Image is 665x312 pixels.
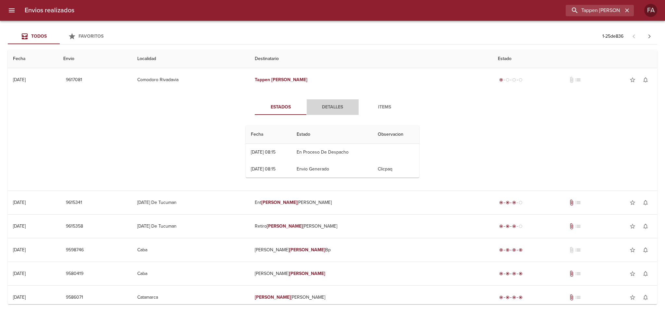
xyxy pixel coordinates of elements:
div: [DATE] [13,223,26,229]
div: [DATE] 08:15 [251,166,276,172]
th: Estado [493,50,657,68]
span: radio_button_checked [506,295,510,299]
span: 9617081 [66,76,82,84]
span: notifications_none [642,77,649,83]
td: Caba [132,238,250,262]
span: Tiene documentos adjuntos [568,270,575,277]
span: radio_button_unchecked [519,201,523,205]
div: [DATE] [13,200,26,205]
span: radio_button_unchecked [512,78,516,82]
span: Pagina siguiente [642,29,657,44]
div: Tabs Envios [8,29,112,44]
span: radio_button_checked [519,248,523,252]
span: Tiene documentos adjuntos [568,223,575,230]
div: En viaje [498,199,524,206]
button: 9580419 [63,268,86,280]
span: No tiene pedido asociado [575,223,581,230]
span: star_border [629,270,636,277]
span: No tiene pedido asociado [575,270,581,277]
span: notifications_none [642,199,649,206]
button: Agregar a favoritos [626,267,639,280]
span: No tiene documentos adjuntos [568,247,575,253]
button: Agregar a favoritos [626,243,639,256]
div: Entregado [498,294,524,301]
table: Tabla de seguimiento [246,125,419,178]
button: 9598746 [63,244,86,256]
span: radio_button_checked [499,295,503,299]
span: radio_button_checked [512,295,516,299]
span: No tiene pedido asociado [575,77,581,83]
div: [DATE] [13,271,26,276]
td: [PERSON_NAME] Bp [250,238,493,262]
em: [PERSON_NAME] [289,247,325,253]
span: 9598746 [66,246,84,254]
button: 9615341 [63,197,85,209]
div: [DATE] 08:15 [251,149,276,155]
button: Activar notificaciones [639,243,652,256]
div: [DATE] [13,77,26,82]
input: buscar [566,5,623,16]
h6: Envios realizados [25,5,74,16]
span: radio_button_checked [506,224,510,228]
th: Observacion [373,125,420,144]
span: radio_button_checked [499,201,503,205]
span: notifications_none [642,270,649,277]
span: radio_button_checked [519,272,523,276]
td: Ent [PERSON_NAME] [250,191,493,214]
td: Clicpaq [373,161,420,178]
span: notifications_none [642,294,649,301]
button: Agregar a favoritos [626,196,639,209]
span: radio_button_checked [506,272,510,276]
span: star_border [629,247,636,253]
td: Catamarca [132,286,250,309]
td: Retiro [PERSON_NAME] [250,215,493,238]
td: Caba [132,262,250,285]
span: 9615358 [66,222,83,231]
td: Comodoro Rivadavia [132,68,250,92]
span: radio_button_checked [499,224,503,228]
em: [PERSON_NAME] [267,223,303,229]
em: Tappen [255,77,270,82]
th: Localidad [132,50,250,68]
span: radio_button_checked [512,248,516,252]
span: radio_button_checked [512,201,516,205]
span: notifications_none [642,223,649,230]
button: menu [4,3,19,18]
div: [DATE] [13,294,26,300]
span: radio_button_checked [506,248,510,252]
button: Activar notificaciones [639,220,652,233]
button: Activar notificaciones [639,73,652,86]
button: Agregar a favoritos [626,220,639,233]
span: star_border [629,199,636,206]
span: No tiene pedido asociado [575,199,581,206]
td: [PERSON_NAME] [250,286,493,309]
button: Activar notificaciones [639,267,652,280]
div: Entregado [498,247,524,253]
td: [PERSON_NAME] [250,262,493,285]
div: Tabs detalle de guia [255,99,411,115]
span: 9580419 [66,270,83,278]
button: Agregar a favoritos [626,291,639,304]
em: [PERSON_NAME] [289,271,325,276]
p: 1 - 25 de 836 [602,33,623,40]
button: Agregar a favoritos [626,73,639,86]
div: Entregado [498,270,524,277]
span: star_border [629,223,636,230]
em: [PERSON_NAME] [255,294,291,300]
th: Envio [58,50,132,68]
th: Fecha [246,125,291,144]
span: 9615341 [66,199,82,207]
button: 9586071 [63,292,86,304]
span: radio_button_unchecked [506,78,510,82]
th: Fecha [8,50,58,68]
button: Activar notificaciones [639,291,652,304]
span: Pagina anterior [626,33,642,39]
span: radio_button_unchecked [519,224,523,228]
span: radio_button_checked [512,272,516,276]
span: star_border [629,77,636,83]
span: No tiene pedido asociado [575,247,581,253]
span: radio_button_checked [499,272,503,276]
div: [DATE] [13,247,26,253]
span: Tiene documentos adjuntos [568,294,575,301]
div: FA [644,4,657,17]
